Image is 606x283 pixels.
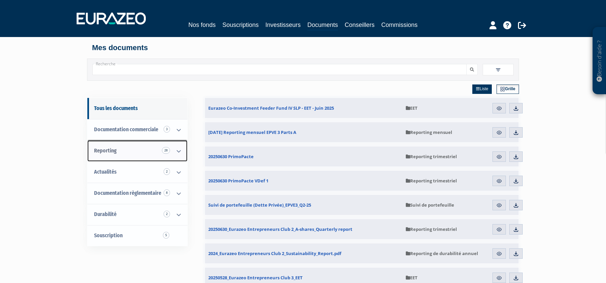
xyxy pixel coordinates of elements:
span: EET [406,105,418,111]
span: Souscription [94,232,123,239]
span: Actualités [94,169,117,175]
span: Reporting [94,147,117,154]
span: 20250630 PrimoPacte VDef 1 [208,178,268,184]
a: Souscriptions [222,20,259,30]
span: 8 [164,189,170,196]
span: 20250630 PrimoPacte [208,153,254,160]
img: download.svg [513,105,519,111]
span: Reporting mensuel [406,129,452,135]
span: Reporting trimestriel [406,178,457,184]
img: download.svg [513,130,519,136]
a: Investisseurs [265,20,301,30]
span: Suivi de portefeuille [406,202,454,208]
span: Eurazeo Co-Investment Feeder Fund IV SLP - EET - Juin 2025 [208,105,334,111]
img: eye.svg [496,202,502,208]
a: 2024_Eurazeo Entrepreneurs Club 2_Sustainability_Report.pdf [205,243,402,263]
a: Documents [307,20,338,31]
p: Besoin d'aide ? [596,31,603,91]
img: eye.svg [496,105,502,111]
a: 20250630_Eurazeo Entrepreneurs Club 2_A-shares_Quarterly report [205,219,402,239]
a: Eurazeo Co-Investment Feeder Fund IV SLP - EET - Juin 2025 [205,98,402,118]
img: download.svg [513,202,519,208]
span: Reporting trimestriel [406,153,457,160]
img: eye.svg [496,178,502,184]
a: Commissions [381,20,418,30]
img: download.svg [513,275,519,281]
span: Durabilité [94,211,117,217]
span: 2 [164,168,170,175]
a: Actualités 2 [87,162,187,183]
img: download.svg [513,178,519,184]
span: [DATE] Reporting mensuel EPVE 3 Parts A [208,129,296,135]
img: eye.svg [496,130,502,136]
span: Suivi de portefeuille (Dette Privée)_EPVE3_Q2-25 [208,202,311,208]
img: download.svg [513,154,519,160]
h4: Mes documents [92,44,514,52]
span: 2 [164,211,170,217]
a: Liste [472,84,492,94]
span: 20250630_Eurazeo Entrepreneurs Club 2_A-shares_Quarterly report [208,226,352,232]
span: 5 [163,232,169,239]
a: Reporting 28 [87,140,187,162]
a: 20250630 PrimoPacte VDef 1 [205,171,402,191]
a: Durabilité 2 [87,204,187,225]
span: Reporting trimestriel [406,226,457,232]
a: Souscription5 [87,225,187,246]
a: Grille [496,84,519,94]
span: 3 [164,126,170,133]
span: EET [406,275,418,281]
img: download.svg [513,251,519,257]
img: filter.svg [495,67,501,73]
a: Nos fonds [188,20,216,30]
img: download.svg [513,226,519,233]
a: Tous les documents [87,98,187,119]
span: 2024_Eurazeo Entrepreneurs Club 2_Sustainability_Report.pdf [208,250,341,256]
span: Documentation règlementaire [94,190,161,196]
span: Documentation commerciale [94,126,158,133]
a: Documentation règlementaire 8 [87,183,187,204]
span: 28 [162,147,170,154]
a: Conseillers [345,20,375,30]
input: Recherche [92,64,467,75]
img: 1732889491-logotype_eurazeo_blanc_rvb.png [77,12,146,25]
img: grid.svg [500,87,505,92]
a: Suivi de portefeuille (Dette Privée)_EPVE3_Q2-25 [205,195,402,215]
a: [DATE] Reporting mensuel EPVE 3 Parts A [205,122,402,142]
span: Reporting de durabilité annuel [406,250,478,256]
a: 20250630 PrimoPacte [205,146,402,167]
img: eye.svg [496,251,502,257]
span: 20250528_Eurazeo Entrepreneurs Club 3_EET [208,275,303,281]
a: Documentation commerciale 3 [87,119,187,140]
img: eye.svg [496,226,502,233]
img: eye.svg [496,154,502,160]
img: eye.svg [496,275,502,281]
